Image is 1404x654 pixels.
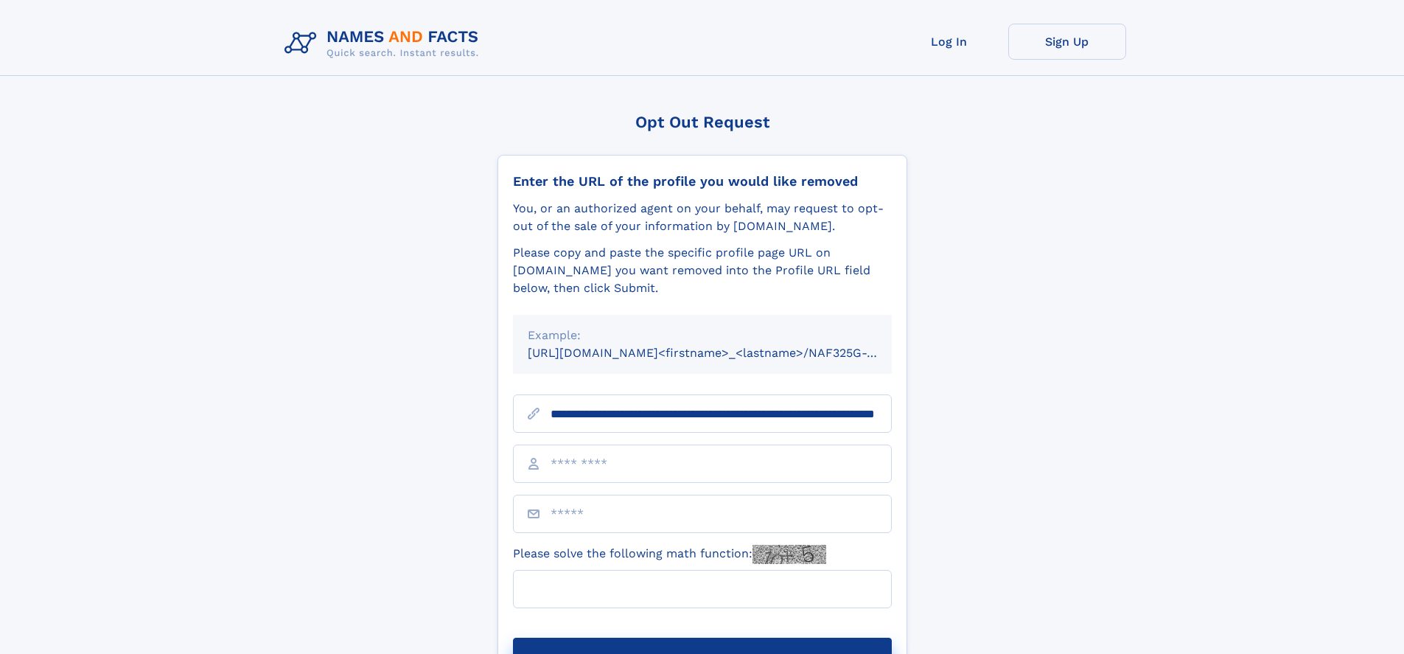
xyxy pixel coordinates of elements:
[1008,24,1126,60] a: Sign Up
[513,200,892,235] div: You, or an authorized agent on your behalf, may request to opt-out of the sale of your informatio...
[279,24,491,63] img: Logo Names and Facts
[890,24,1008,60] a: Log In
[513,244,892,297] div: Please copy and paste the specific profile page URL on [DOMAIN_NAME] you want removed into the Pr...
[528,327,877,344] div: Example:
[528,346,920,360] small: [URL][DOMAIN_NAME]<firstname>_<lastname>/NAF325G-xxxxxxxx
[513,545,826,564] label: Please solve the following math function:
[497,113,907,131] div: Opt Out Request
[513,173,892,189] div: Enter the URL of the profile you would like removed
